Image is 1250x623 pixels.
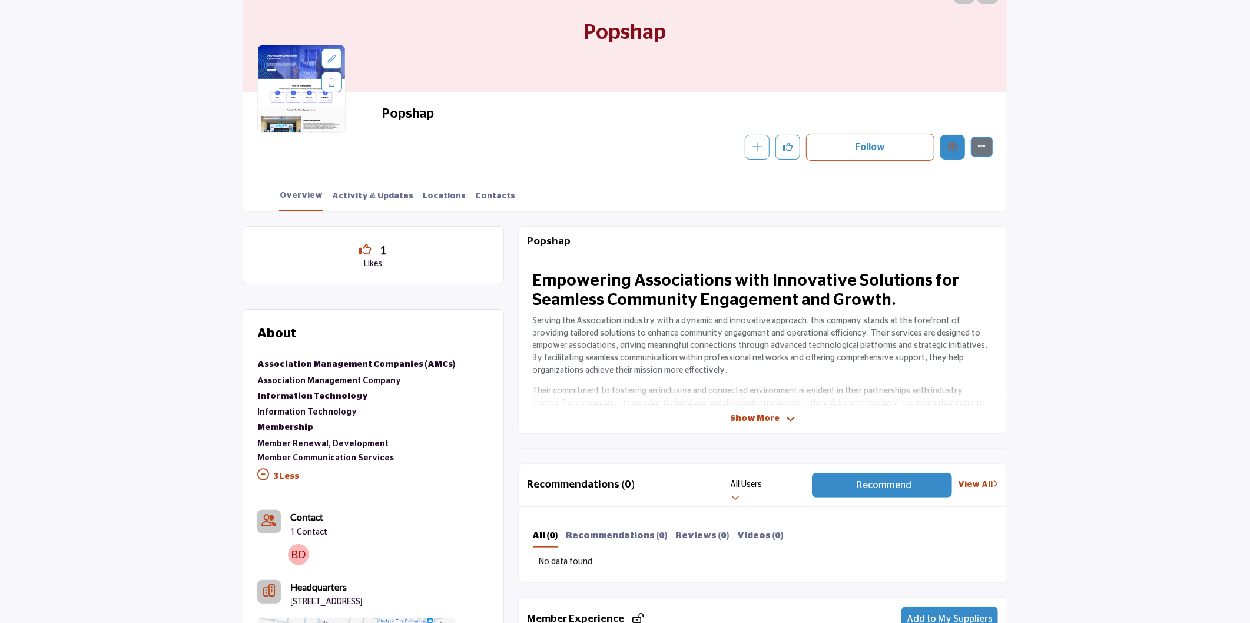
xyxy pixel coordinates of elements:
[533,271,993,311] h2: Empowering Associations with Innovative Solutions for Seamless Community Engagement and Growth.
[738,531,784,540] b: Videos (0)
[257,357,455,373] div: Professional management, strategic guidance, and operational support to help associations streaml...
[475,190,516,211] a: Contacts
[257,408,357,416] a: Information Technology
[940,135,965,160] button: Edit company
[257,420,455,436] div: Services and strategies for member engagement, retention, communication, and research to enhance ...
[528,236,571,248] h2: Popshap
[290,580,347,594] b: Headquarters
[971,137,993,157] button: More details
[257,465,455,491] p: 3 Less
[257,377,401,385] a: Association Management Company
[288,544,309,565] img: Ben D.
[321,48,342,69] div: Aspect Ratio:1:1,Size:400x400px
[533,315,993,377] p: Serving the Association industry with a dynamic and innovative approach, this company stands at t...
[290,527,327,539] a: 1 Contact
[724,475,806,496] button: All Users
[257,510,281,533] a: Link of redirect to contact page
[290,597,363,608] p: [STREET_ADDRESS]
[380,241,387,259] span: 1
[566,531,668,540] b: Recommendations (0)
[257,420,455,436] a: Membership
[257,510,281,533] button: Contact-Employee Icon
[257,389,455,405] div: Technology solutions, including software, cybersecurity, cloud computing, data management, and di...
[257,324,296,343] h2: About
[812,473,952,498] button: Recommend
[279,190,323,211] a: Overview
[533,531,558,540] b: All (0)
[257,259,489,270] p: Likes
[806,134,934,161] button: Follow
[331,190,414,211] a: Activity & Updates
[958,479,998,491] a: View All
[857,480,911,490] span: Recommend
[533,385,993,447] p: Their commitment to fostering an inclusive and connected environment is evident in their partners...
[290,510,323,525] a: Contact
[539,556,592,568] span: No data found
[731,479,762,491] h2: All Users
[775,135,800,160] button: Like
[676,531,730,540] b: Reviews (0)
[257,580,281,604] button: Headquarter icon
[528,479,635,491] h2: Recommendations (0)
[290,511,323,522] b: Contact
[257,357,455,373] a: Association Management Companies (AMCs)
[257,454,394,462] a: Member Communication Services
[730,413,780,425] span: Show More
[257,440,331,448] a: Member Renewal,
[422,190,466,211] a: Locations
[257,389,455,405] a: Information Technology
[382,106,706,121] h2: Popshap
[333,440,389,448] a: Development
